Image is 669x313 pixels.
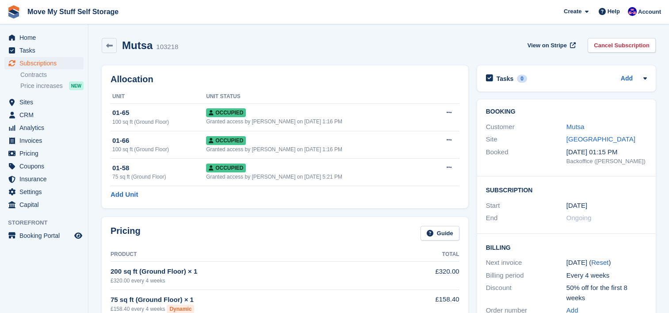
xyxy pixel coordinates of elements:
th: Total [394,248,459,262]
span: Subscriptions [19,57,73,69]
div: Every 4 weeks [566,271,647,281]
span: Pricing [19,147,73,160]
div: End [486,213,566,223]
div: NEW [69,81,84,90]
h2: Booking [486,108,647,115]
div: Customer [486,122,566,132]
div: Granted access by [PERSON_NAME] on [DATE] 5:21 PM [206,173,429,181]
a: menu [4,160,84,172]
div: Billing period [486,271,566,281]
td: £320.00 [394,262,459,290]
a: menu [4,57,84,69]
img: Jade Whetnall [628,7,637,16]
a: menu [4,96,84,108]
h2: Tasks [497,75,514,83]
div: Start [486,201,566,211]
span: Create [564,7,581,16]
a: menu [4,173,84,185]
div: Backoffice ([PERSON_NAME]) [566,157,647,166]
span: Insurance [19,173,73,185]
a: menu [4,147,84,160]
div: 200 sq ft (Ground Floor) × 1 [111,267,394,277]
a: Add Unit [111,190,138,200]
div: 50% off for the first 8 weeks [566,283,647,303]
h2: Mutsa [122,39,153,51]
span: Coupons [19,160,73,172]
div: 0 [517,75,527,83]
span: Help [608,7,620,16]
a: menu [4,229,84,242]
div: 75 sq ft (Ground Floor) [112,173,206,181]
div: [DATE] 01:15 PM [566,147,647,157]
div: 100 sq ft (Ground Floor) [112,145,206,153]
a: menu [4,122,84,134]
a: View on Stripe [524,38,577,53]
a: menu [4,109,84,121]
a: menu [4,198,84,211]
span: Capital [19,198,73,211]
span: Occupied [206,164,246,172]
a: Contracts [20,71,84,79]
div: 01-65 [112,108,206,118]
span: Price increases [20,82,63,90]
span: Invoices [19,134,73,147]
div: 01-58 [112,163,206,173]
time: 2025-08-23 00:00:00 UTC [566,201,587,211]
span: Ongoing [566,214,592,221]
span: View on Stripe [528,41,567,50]
h2: Billing [486,243,647,252]
div: Discount [486,283,566,303]
span: Occupied [206,108,246,117]
div: 103218 [156,42,178,52]
a: Mutsa [566,123,585,130]
a: Cancel Subscription [588,38,656,53]
span: Sites [19,96,73,108]
h2: Subscription [486,185,647,194]
div: 75 sq ft (Ground Floor) × 1 [111,295,394,305]
a: menu [4,44,84,57]
th: Unit Status [206,90,429,104]
span: Analytics [19,122,73,134]
a: Preview store [73,230,84,241]
span: Home [19,31,73,44]
a: menu [4,31,84,44]
div: [DATE] ( ) [566,258,647,268]
div: Granted access by [PERSON_NAME] on [DATE] 1:16 PM [206,145,429,153]
div: £320.00 every 4 weeks [111,277,394,285]
div: Booked [486,147,566,166]
div: Next invoice [486,258,566,268]
div: 100 sq ft (Ground Floor) [112,118,206,126]
a: [GEOGRAPHIC_DATA] [566,135,635,143]
a: Reset [591,259,608,266]
a: Price increases NEW [20,81,84,91]
a: Add [621,74,633,84]
div: 01-66 [112,136,206,146]
span: Occupied [206,136,246,145]
span: Booking Portal [19,229,73,242]
a: menu [4,186,84,198]
span: Account [638,8,661,16]
img: stora-icon-8386f47178a22dfd0bd8f6a31ec36ba5ce8667c1dd55bd0f319d3a0aa187defe.svg [7,5,20,19]
a: menu [4,134,84,147]
h2: Allocation [111,74,459,84]
span: CRM [19,109,73,121]
h2: Pricing [111,226,141,240]
th: Product [111,248,394,262]
div: Granted access by [PERSON_NAME] on [DATE] 1:16 PM [206,118,429,126]
div: Site [486,134,566,145]
span: Storefront [8,218,88,227]
a: Move My Stuff Self Storage [24,4,122,19]
a: Guide [421,226,459,240]
span: Tasks [19,44,73,57]
th: Unit [111,90,206,104]
span: Settings [19,186,73,198]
